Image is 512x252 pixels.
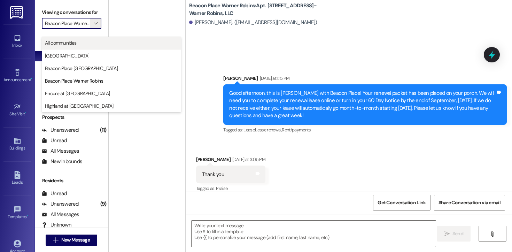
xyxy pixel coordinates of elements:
[53,237,58,243] i: 
[25,110,26,115] span: •
[45,18,90,29] input: All communities
[223,75,507,84] div: [PERSON_NAME]
[10,6,24,19] img: ResiDesk Logo
[452,230,463,237] span: Send
[94,21,98,26] i: 
[3,135,31,154] a: Buildings
[42,7,101,18] label: Viewing conversations for
[437,226,471,242] button: Send
[42,200,79,208] div: Unanswered
[196,156,266,166] div: [PERSON_NAME]
[258,75,290,82] div: [DATE] at 1:15 PM
[46,235,97,246] button: New Message
[99,199,108,209] div: (9)
[45,77,103,84] span: Beacon Place Warner Robins
[223,125,507,135] div: Tagged as:
[45,65,118,72] span: Beacon Place [GEOGRAPHIC_DATA]
[98,125,108,136] div: (11)
[434,195,505,211] button: Share Conversation via email
[35,177,108,184] div: Residents
[35,39,108,47] div: Prospects + Residents
[282,127,311,133] span: Rent/payments
[42,158,82,165] div: New Inbounds
[490,231,495,237] i: 
[27,213,28,218] span: •
[116,29,178,79] img: empty-state
[243,127,255,133] span: Lease ,
[231,156,265,163] div: [DATE] at 3:05 PM
[61,236,90,244] span: New Message
[444,231,450,237] i: 
[35,114,108,121] div: Prospects
[189,2,328,17] b: Beacon Place Warner Robins: Apt. [STREET_ADDRESS]-Warner Robins, LLC
[42,137,67,144] div: Unread
[3,204,31,222] a: Templates •
[202,171,224,178] div: Thank you
[378,199,426,206] span: Get Conversation Link
[42,147,79,155] div: All Messages
[42,190,67,197] div: Unread
[439,199,501,206] span: Share Conversation via email
[216,185,227,191] span: Praise
[3,169,31,188] a: Leads
[45,102,114,109] span: Highland at [GEOGRAPHIC_DATA]
[45,90,110,97] span: Encore at [GEOGRAPHIC_DATA]
[373,195,430,211] button: Get Conversation Link
[42,221,71,229] div: Unknown
[45,39,77,46] span: All communities
[3,101,31,120] a: Site Visit •
[45,52,89,59] span: [GEOGRAPHIC_DATA]
[229,90,496,120] div: Good afternoon, this is [PERSON_NAME] with Beacon Place! Your renewal packet has been placed on y...
[42,127,79,134] div: Unanswered
[255,127,282,133] span: Lease renewal ,
[31,76,32,81] span: •
[3,32,31,51] a: Inbox
[42,211,79,218] div: All Messages
[189,19,317,26] div: [PERSON_NAME]. ([EMAIL_ADDRESS][DOMAIN_NAME])
[196,183,266,193] div: Tagged as:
